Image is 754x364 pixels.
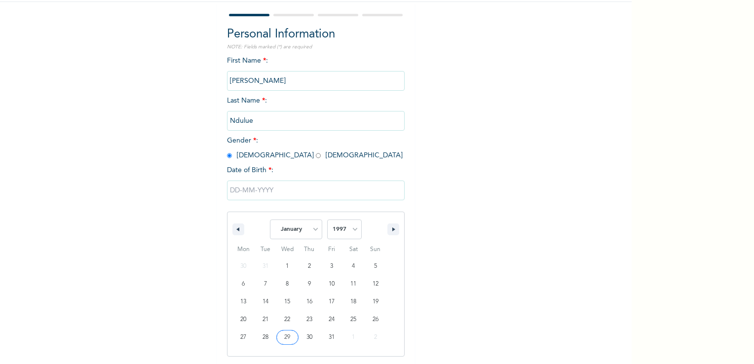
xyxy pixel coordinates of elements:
[320,242,342,257] span: Fri
[320,275,342,293] button: 10
[308,257,311,275] span: 2
[242,275,245,293] span: 6
[350,311,356,328] span: 25
[255,328,277,346] button: 28
[364,242,386,257] span: Sun
[232,242,255,257] span: Mon
[350,275,356,293] span: 11
[373,293,378,311] span: 19
[299,311,321,328] button: 23
[227,71,405,91] input: Enter your first name
[284,311,290,328] span: 22
[364,275,386,293] button: 12
[232,275,255,293] button: 6
[329,293,335,311] span: 17
[263,311,268,328] span: 21
[299,275,321,293] button: 9
[329,311,335,328] span: 24
[240,311,246,328] span: 20
[284,328,290,346] span: 29
[263,293,268,311] span: 14
[342,242,365,257] span: Sat
[240,328,246,346] span: 27
[227,137,403,159] span: Gender : [DEMOGRAPHIC_DATA] [DEMOGRAPHIC_DATA]
[286,257,289,275] span: 1
[263,328,268,346] span: 28
[352,257,355,275] span: 4
[320,328,342,346] button: 31
[373,275,378,293] span: 12
[364,311,386,328] button: 26
[320,257,342,275] button: 3
[255,311,277,328] button: 21
[227,26,405,43] h2: Personal Information
[284,293,290,311] span: 15
[227,111,405,131] input: Enter your last name
[227,97,405,124] span: Last Name :
[374,257,377,275] span: 5
[264,275,267,293] span: 7
[306,311,312,328] span: 23
[255,275,277,293] button: 7
[255,242,277,257] span: Tue
[299,257,321,275] button: 2
[329,328,335,346] span: 31
[255,293,277,311] button: 14
[364,293,386,311] button: 19
[320,311,342,328] button: 24
[276,328,299,346] button: 29
[320,293,342,311] button: 17
[329,275,335,293] span: 10
[306,293,312,311] span: 16
[299,242,321,257] span: Thu
[342,257,365,275] button: 4
[227,43,405,51] p: NOTE: Fields marked (*) are required
[330,257,333,275] span: 3
[342,293,365,311] button: 18
[299,293,321,311] button: 16
[306,328,312,346] span: 30
[227,181,405,200] input: DD-MM-YYYY
[364,257,386,275] button: 5
[276,257,299,275] button: 1
[286,275,289,293] span: 8
[342,275,365,293] button: 11
[232,328,255,346] button: 27
[308,275,311,293] span: 9
[227,165,273,176] span: Date of Birth :
[350,293,356,311] span: 18
[232,293,255,311] button: 13
[227,57,405,84] span: First Name :
[276,293,299,311] button: 15
[240,293,246,311] span: 13
[276,311,299,328] button: 22
[342,311,365,328] button: 25
[232,311,255,328] button: 20
[299,328,321,346] button: 30
[276,242,299,257] span: Wed
[373,311,378,328] span: 26
[276,275,299,293] button: 8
